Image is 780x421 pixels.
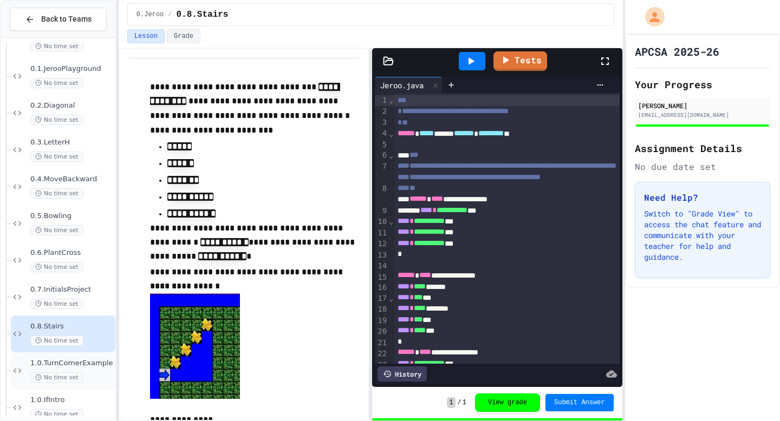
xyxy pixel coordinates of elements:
span: 0.7.InitialsProject [30,285,113,294]
span: 0.4.MoveBackward [30,175,113,184]
span: Fold line [388,151,394,160]
span: No time set [30,372,83,383]
span: 1.0.TurnCornerExample [30,359,113,368]
div: 19 [375,315,388,326]
div: 15 [375,272,388,283]
span: No time set [30,262,83,272]
div: 22 [375,348,388,359]
div: 10 [375,216,388,227]
h2: Your Progress [635,77,770,92]
h3: Need Help? [644,191,761,204]
span: Submit Answer [554,398,605,407]
div: My Account [634,4,667,29]
button: Submit Answer [545,394,614,411]
button: View grade [475,393,540,412]
span: / [458,398,461,407]
div: 9 [375,206,388,216]
div: 11 [375,228,388,239]
span: No time set [30,409,83,419]
span: Fold line [388,129,394,138]
div: 20 [375,326,388,337]
span: 0.3.LetterH [30,138,113,147]
div: 17 [375,293,388,304]
span: No time set [30,225,83,235]
span: No time set [30,152,83,162]
span: 1.0.IfIntro [30,396,113,405]
div: 1 [375,95,388,106]
span: Fold line [388,294,394,302]
span: 0.5.Bowling [30,212,113,221]
span: 0.6.PlantCross [30,248,113,258]
div: 12 [375,239,388,249]
h1: APCSA 2025-26 [635,44,719,59]
h2: Assignment Details [635,141,770,156]
div: 23 [375,360,388,371]
div: 18 [375,304,388,315]
span: No time set [30,336,83,346]
div: 13 [375,250,388,261]
div: History [378,366,427,381]
div: 2 [375,106,388,117]
span: 0.8.Stairs [30,322,113,331]
span: No time set [30,188,83,199]
div: 16 [375,282,388,293]
div: 8 [375,183,388,206]
span: 0.8.Stairs [176,8,228,21]
div: 14 [375,261,388,272]
span: No time set [30,78,83,88]
a: Tests [493,51,547,71]
span: 0.1.JerooPlayground [30,64,113,74]
div: Jeroo.java [375,80,429,91]
div: Jeroo.java [375,77,443,93]
div: 5 [375,140,388,150]
span: Back to Teams [41,14,92,25]
span: 0.Jeroo [136,10,164,19]
span: Fold line [388,96,394,104]
div: 3 [375,117,388,128]
span: No time set [30,41,83,51]
div: No due date set [635,160,770,173]
div: [EMAIL_ADDRESS][DOMAIN_NAME] [638,111,767,119]
button: Back to Teams [10,8,107,31]
span: 1 [447,397,455,408]
div: 6 [375,150,388,161]
span: 0.2.Diagonal [30,101,113,110]
div: 7 [375,161,388,183]
p: Switch to "Grade View" to access the chat feature and communicate with your teacher for help and ... [644,208,761,262]
span: / [168,10,172,19]
button: Grade [167,29,200,43]
span: No time set [30,299,83,309]
button: Lesson [127,29,165,43]
div: 21 [375,338,388,348]
span: Fold line [388,217,394,226]
div: [PERSON_NAME] [638,101,767,110]
div: 4 [375,128,388,139]
span: No time set [30,115,83,125]
span: 1 [463,398,466,407]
